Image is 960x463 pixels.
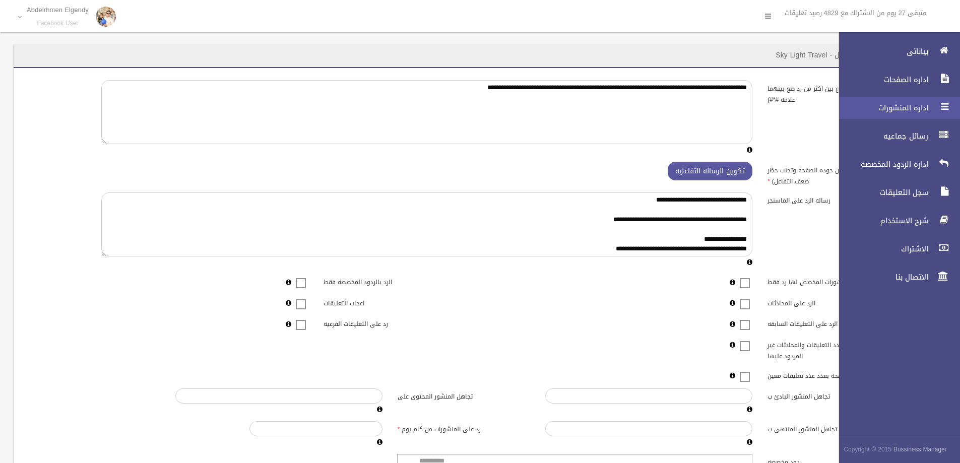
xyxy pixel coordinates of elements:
span: شرح الاستخدام [830,216,931,226]
span: اداره الردود المخصصه [830,159,931,169]
span: رسائل جماعيه [830,131,931,141]
a: اداره الردود المخصصه [830,153,960,175]
label: الرد على المنشورات المخصص لها رد فقط [760,274,908,288]
small: Facebook User [27,20,89,27]
span: اداره الصفحات [830,75,931,85]
header: اداره الصفحات / تعديل - Sky Light Travel [763,45,914,65]
label: رساله v (افضل لتحسين جوده الصفحه وتجنب حظر ضعف التفاعل) [760,162,908,187]
label: ارسال تقرير يومى بعدد التعليقات والمحادثات غير المردود عليها [760,337,908,362]
strong: Bussiness Manager [893,444,947,455]
p: Abdelrhmen Elgendy [27,6,89,14]
label: تجاهل المنشور المنتهى ب [760,421,908,435]
label: رد على المنشورات من كام يوم [390,421,538,435]
label: تجاهل المنشور البادئ ب [760,388,908,403]
span: الاشتراك [830,244,931,254]
label: الرد بالردود المخصصه فقط [316,274,464,288]
span: اداره المنشورات [830,103,931,113]
label: الرد على التعليق (للتنوع بين اكثر من رد ضع بينهما علامه #*#) [760,80,908,105]
label: اعجاب التعليقات [316,295,464,309]
a: بياناتى [830,40,960,62]
span: بياناتى [830,46,931,56]
span: سجل التعليقات [830,187,931,197]
label: الرد على المحادثات [760,295,908,309]
a: شرح الاستخدام [830,210,960,232]
a: الاتصال بنا [830,266,960,288]
label: تجاهل المنشور المحتوى على [390,388,538,403]
span: الاتصال بنا [830,272,931,282]
button: تكوين الرساله التفاعليه [668,162,752,180]
a: الاشتراك [830,238,960,260]
a: رسائل جماعيه [830,125,960,147]
label: الرد على التعليقات السابقه [760,316,908,330]
a: سجل التعليقات [830,181,960,204]
a: اداره المنشورات [830,97,960,119]
label: رساله الرد على الماسنجر [760,192,908,207]
span: Copyright © 2015 [844,444,891,455]
a: اداره الصفحات [830,69,960,91]
label: ايقاف تفعيل الصفحه بعدد عدد تعليقات معين [760,367,908,381]
label: رد على التعليقات الفرعيه [316,316,464,330]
